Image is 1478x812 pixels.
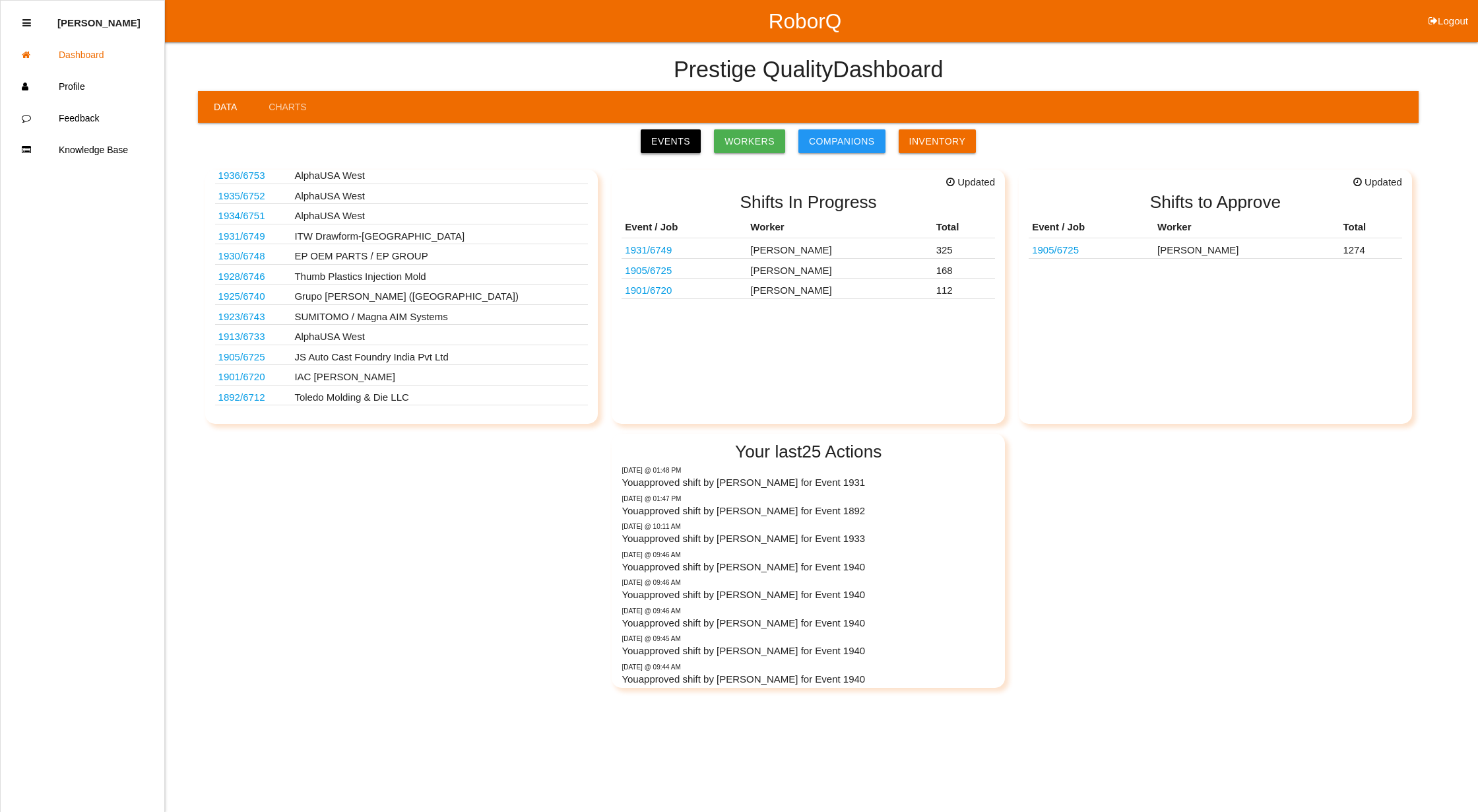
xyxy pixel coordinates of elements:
p: Friday @ 09:46 AM [622,550,995,560]
a: Data [198,91,253,123]
a: Events [641,129,701,153]
th: Worker [1154,217,1339,238]
h4: Prestige Quality Dashboard [674,57,944,83]
p: Friday @ 09:45 AM [622,634,995,644]
td: TI PN HYSO0086AAF00 -ITW PN 5463 [215,224,292,244]
p: Friday @ 09:44 AM [622,662,995,672]
a: 1905/6725 [218,351,265,362]
td: 168 [933,258,995,279]
a: 1930/6748 [218,250,265,261]
td: S2070-02 [215,164,292,184]
td: AlphaUSA West [291,325,588,345]
p: Diana Harris [57,7,141,28]
a: 1923/6743 [218,311,265,322]
p: Friday @ 10:11 AM [622,522,995,531]
a: 1936/6753 [218,170,265,181]
th: Event / Job [1029,217,1154,238]
a: Knowledge Base [1,134,164,166]
td: [PERSON_NAME] [747,238,932,259]
td: JS Auto Cast Foundry India Pvt Ltd [291,345,588,365]
td: 1274 [1339,238,1401,259]
td: 2011010AB / 2008002AB / 2009006AB [215,264,292,285]
a: 1913/6733 [218,331,265,342]
td: IAC [PERSON_NAME] [291,365,588,386]
td: 10301666 [622,258,747,279]
tr: 10301666 [1029,238,1402,259]
td: EP OEM PARTS / EP GROUP [291,244,588,265]
p: You approved shift by [PERSON_NAME] for Event 1892 [622,504,995,519]
td: Toledo Molding & Die LLC [291,385,588,405]
a: 1935/6752 [218,190,265,201]
p: Friday @ 01:48 PM [622,465,995,475]
a: 1905/6725 [625,265,672,276]
span: Updated [946,175,995,190]
td: [PERSON_NAME] [747,279,932,299]
td: Thumb Plastics Injection Mold [291,264,588,285]
td: [PERSON_NAME] [1154,238,1339,259]
th: Worker [747,217,932,238]
td: P703 PCBA [215,285,292,305]
td: AlphaUSA West [291,164,588,184]
tr: 10301666 [622,258,995,279]
a: 1892/6712 [218,391,265,403]
p: Friday @ 09:46 AM [622,606,995,616]
h2: Your last 25 Actions [622,442,995,461]
h2: Shifts In Progress [622,193,995,212]
td: Grupo [PERSON_NAME] ([GEOGRAPHIC_DATA]) [291,285,588,305]
td: PJ6B S045A76 AG3JA6 [622,279,747,299]
td: S2026-01 [215,204,292,224]
a: 1931/6749 [218,230,265,242]
a: Companions [798,129,885,153]
tr: TI PN HYSO0086AAF00 -ITW PN 5463 [622,238,995,259]
a: 1901/6720 [625,285,672,296]
a: Profile [1,71,164,102]
a: Workers [714,129,785,153]
p: Friday @ 09:46 AM [622,578,995,588]
div: Close [22,7,31,39]
td: [PERSON_NAME] [747,258,932,279]
td: 10301666 [215,345,292,365]
td: 68343526AB [215,304,292,325]
p: You approved shift by [PERSON_NAME] for Event 1940 [622,560,995,575]
td: S1391 [215,184,292,204]
p: You approved shift by [PERSON_NAME] for Event 1933 [622,531,995,547]
p: You approved shift by [PERSON_NAME] for Event 1940 [622,588,995,603]
td: AlphaUSA West [291,204,588,224]
p: You approved shift by [PERSON_NAME] for Event 1940 [622,644,995,659]
td: PJ6B S045A76 AG3JA6 [215,365,292,386]
td: ITW Drawform-[GEOGRAPHIC_DATA] [291,224,588,244]
td: 325 [933,238,995,259]
td: AlphaUSA West [291,184,588,204]
td: TI PN HYSO0086AAF00 -ITW PN 5463 [622,238,747,259]
p: You approved shift by [PERSON_NAME] for Event 1940 [622,616,995,631]
a: Feedback [1,102,164,134]
a: 1928/6746 [218,271,265,282]
td: 6576306022 [215,244,292,265]
a: 1931/6749 [625,244,672,255]
a: 1934/6751 [218,210,265,221]
td: 112 [933,279,995,299]
th: Event / Job [622,217,747,238]
a: Dashboard [1,39,164,71]
tr: PJ6B S045A76 AG3JA6 [622,279,995,299]
a: 1925/6740 [218,290,265,302]
span: Updated [1353,175,1402,190]
a: 1901/6720 [218,371,265,382]
a: Charts [253,91,322,123]
p: Friday @ 01:47 PM [622,494,995,504]
td: S1638 [215,325,292,345]
a: Inventory [899,129,977,153]
th: Total [933,217,995,238]
p: You approved shift by [PERSON_NAME] for Event 1931 [622,475,995,491]
h2: Shifts to Approve [1029,193,1402,212]
p: You approved shift by [PERSON_NAME] for Event 1940 [622,672,995,687]
td: 68427781AA; 68340793AA [215,385,292,405]
td: SUMITOMO / Magna AIM Systems [291,304,588,325]
a: 1905/6725 [1032,244,1079,255]
th: Total [1339,217,1401,238]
